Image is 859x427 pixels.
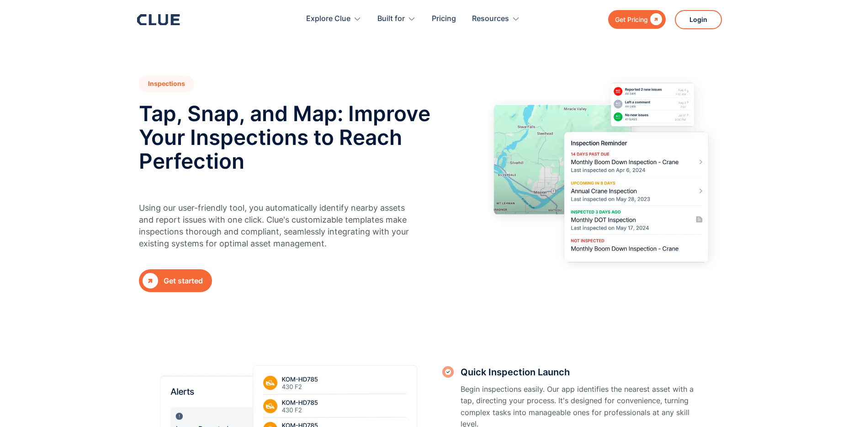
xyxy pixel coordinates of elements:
a: Login [675,10,722,29]
a: Get Pricing [608,10,666,29]
div: Explore Clue [306,5,350,33]
div:  [143,273,158,288]
img: Icon of a checkmark in a circle. [442,366,454,378]
div: Explore Clue [306,5,361,33]
div: Built for [377,5,416,33]
h1: Inspections [139,75,194,92]
h3: Quick Inspection Launch [461,365,700,379]
div: Get started [164,275,203,287]
div: Get Pricing [615,14,648,25]
div:  [648,14,662,25]
div: Resources [472,5,509,33]
a: Pricing [432,5,456,33]
h2: Tap, Snap, and Map: Improve Your Inspections to Reach Perfection [139,101,434,173]
div: Resources [472,5,520,33]
a: Get started [139,269,212,292]
img: Tap, Snap, and Map: Improve Your Inspections to Reach Perfection [487,75,720,269]
div: Built for [377,5,405,33]
p: Using our user-friendly tool, you automatically identify nearby assets and report issues with one... [139,202,415,250]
